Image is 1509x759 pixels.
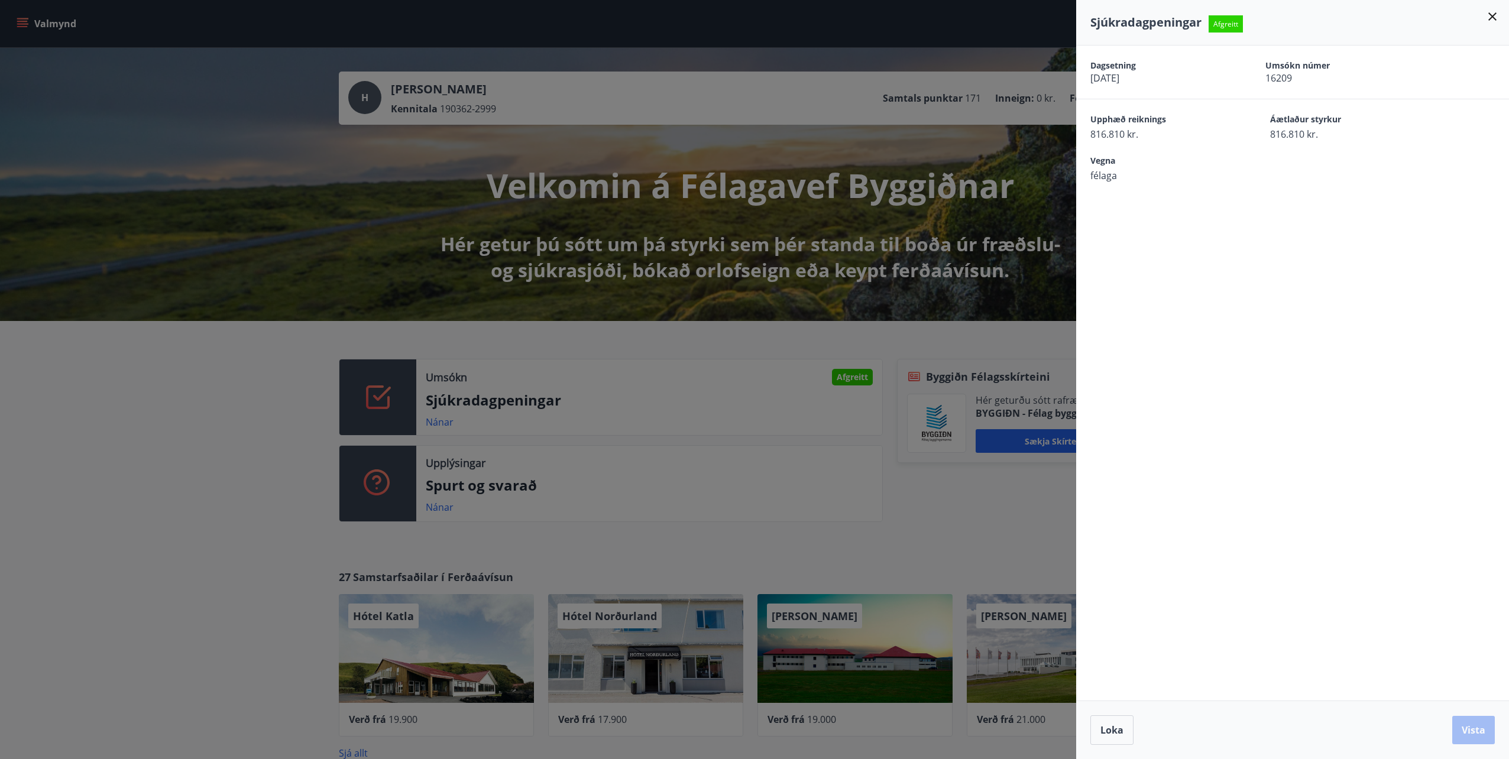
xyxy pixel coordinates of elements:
span: [DATE] [1090,72,1224,85]
span: Umsókn númer [1265,60,1399,72]
span: 816.810 kr. [1090,128,1229,141]
span: félaga [1090,169,1229,182]
span: Loka [1100,724,1123,737]
span: Afgreitt [1209,15,1243,33]
span: Upphæð reiknings [1090,113,1229,128]
span: 16209 [1265,72,1399,85]
span: Sjúkradagpeningar [1090,14,1202,30]
span: Dagsetning [1090,60,1224,72]
span: 816.810 kr. [1270,128,1408,141]
button: Loka [1090,715,1134,745]
span: Áætlaður styrkur [1270,113,1408,128]
span: Vegna [1090,155,1229,169]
